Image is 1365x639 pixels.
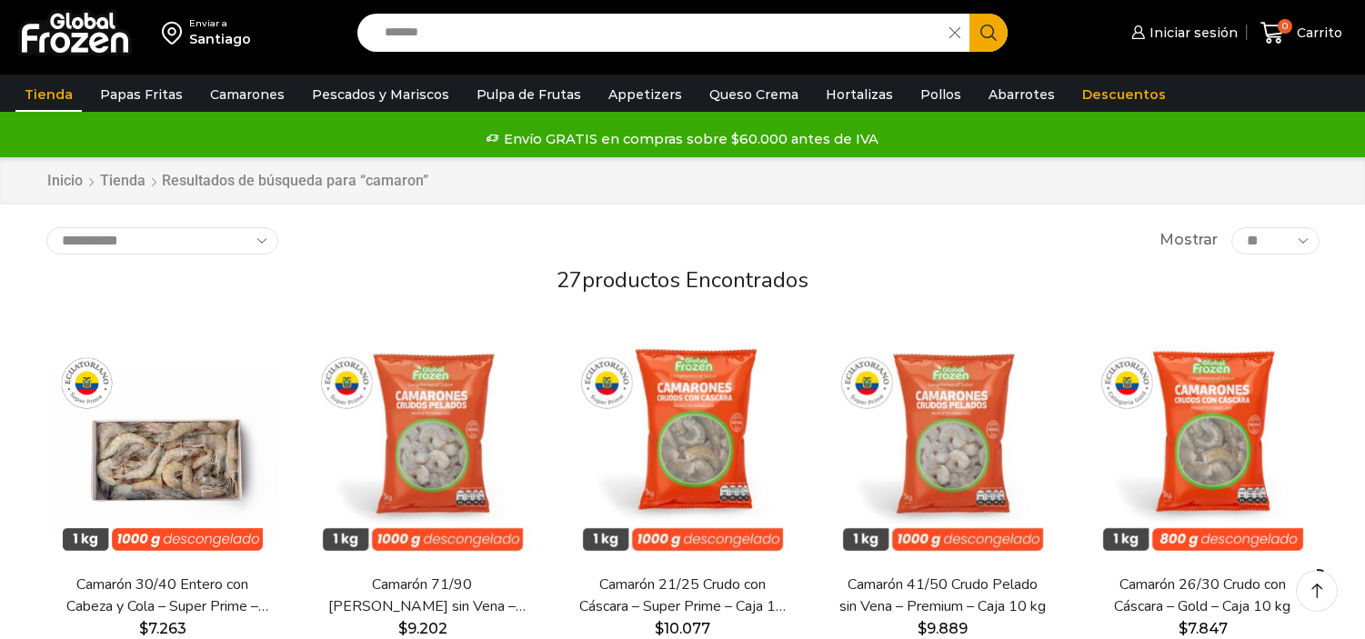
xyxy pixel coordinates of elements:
a: Inicio [46,171,84,192]
a: Camarón 71/90 [PERSON_NAME] sin Vena – Super Prime – Caja 10 kg [317,574,527,616]
span: Vista Rápida [325,515,520,547]
span: Vista Rápida [1105,515,1300,547]
div: Enviar a [189,17,251,30]
div: Santiago [189,30,251,48]
a: Appetizers [599,77,691,112]
span: Mostrar [1159,230,1218,251]
span: 27 [557,265,582,295]
a: Camarón 21/25 Crudo con Cáscara – Super Prime – Caja 10 kg [577,574,787,616]
a: Camarón 41/50 Crudo Pelado sin Vena – Premium – Caja 10 kg [838,574,1047,616]
a: Pulpa de Frutas [467,77,590,112]
a: Abarrotes [979,77,1064,112]
img: address-field-icon.svg [162,17,189,48]
bdi: 7.847 [1179,620,1228,637]
a: Pescados y Mariscos [303,77,458,112]
a: Pollos [911,77,970,112]
span: Iniciar sesión [1145,24,1238,42]
bdi: 9.889 [918,620,968,637]
bdi: 10.077 [655,620,710,637]
span: Carrito [1292,24,1342,42]
a: Camarón 26/30 Crudo con Cáscara – Gold – Caja 10 kg [1098,574,1307,616]
span: Vista Rápida [585,515,780,547]
button: Search button [969,14,1008,52]
a: Papas Fritas [91,77,192,112]
a: Tienda [15,77,82,112]
span: 0 [1278,19,1292,34]
span: $ [139,620,148,637]
span: $ [655,620,664,637]
a: Descuentos [1073,77,1175,112]
nav: Breadcrumb [46,171,428,192]
span: productos encontrados [582,265,808,295]
a: Tienda [99,171,146,192]
a: Hortalizas [817,77,902,112]
select: Pedido de la tienda [46,227,278,255]
span: Vista Rápida [65,515,260,547]
bdi: 9.202 [398,620,447,637]
span: $ [1179,620,1188,637]
span: $ [398,620,407,637]
a: 0 Carrito [1256,12,1347,55]
h1: Resultados de búsqueda para “camaron” [162,172,428,189]
a: Camarón 30/40 Entero con Cabeza y Cola – Super Prime – Caja 10 kg [57,574,266,616]
span: Vista Rápida [845,515,1040,547]
a: Queso Crema [700,77,808,112]
bdi: 7.263 [139,620,186,637]
span: $ [918,620,927,637]
a: Iniciar sesión [1127,15,1238,51]
a: Camarones [201,77,294,112]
